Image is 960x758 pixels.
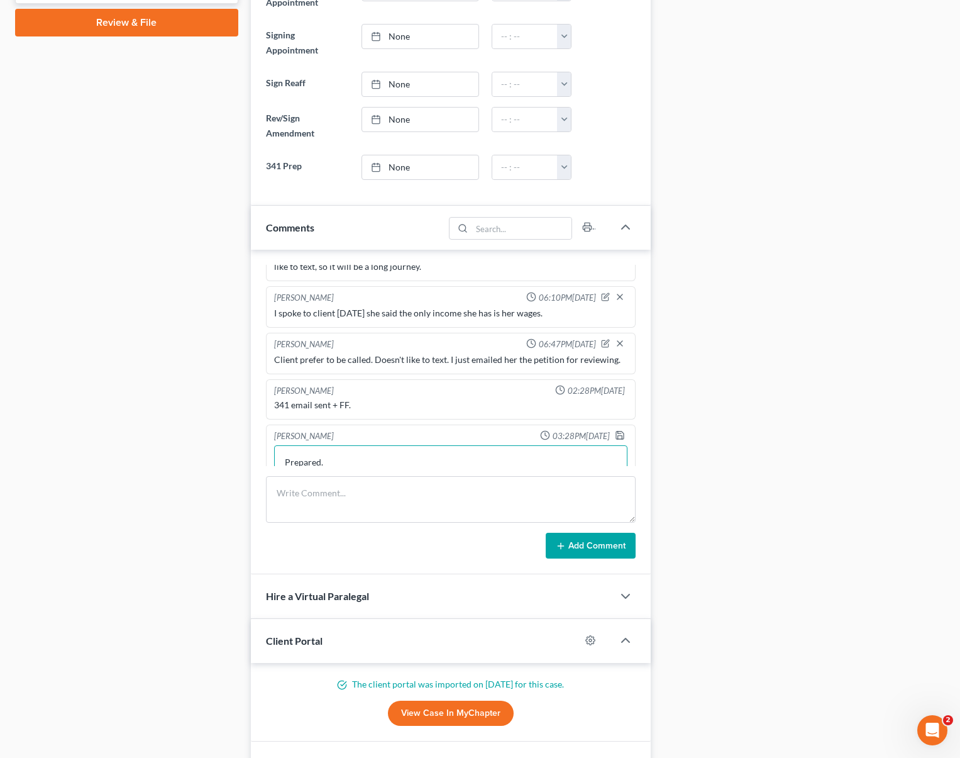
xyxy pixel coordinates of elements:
[388,701,514,726] a: View Case in MyChapter
[568,385,625,397] span: 02:28PM[DATE]
[553,430,610,442] span: 03:28PM[DATE]
[492,72,558,96] input: -- : --
[492,25,558,48] input: -- : --
[274,307,627,320] div: I spoke to client [DATE] she said the only income she has is her wages.
[943,715,953,725] span: 2
[260,155,355,180] label: 341 Prep
[539,292,596,304] span: 06:10PM[DATE]
[492,155,558,179] input: -- : --
[539,338,596,350] span: 06:47PM[DATE]
[266,635,323,647] span: Client Portal
[362,25,478,48] a: None
[362,108,478,131] a: None
[472,218,571,239] input: Search...
[917,715,947,745] iframe: Intercom live chat
[266,678,636,691] p: The client portal was imported on [DATE] for this case.
[266,590,369,602] span: Hire a Virtual Paralegal
[274,399,627,411] div: 341 email sent + FF.
[260,107,355,145] label: Rev/Sign Amendment
[274,354,627,366] div: Client prefer to be called. Doesn't like to text. I just emailed her the petition for reviewing.
[274,292,334,304] div: [PERSON_NAME]
[260,72,355,97] label: Sign Reaff
[15,9,238,36] a: Review & File
[274,430,334,443] div: [PERSON_NAME]
[274,338,334,351] div: [PERSON_NAME]
[492,108,558,131] input: -- : --
[546,533,636,559] button: Add Comment
[274,385,334,397] div: [PERSON_NAME]
[266,221,314,233] span: Comments
[362,72,478,96] a: None
[362,155,478,179] a: None
[260,24,355,62] label: Signing Appointment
